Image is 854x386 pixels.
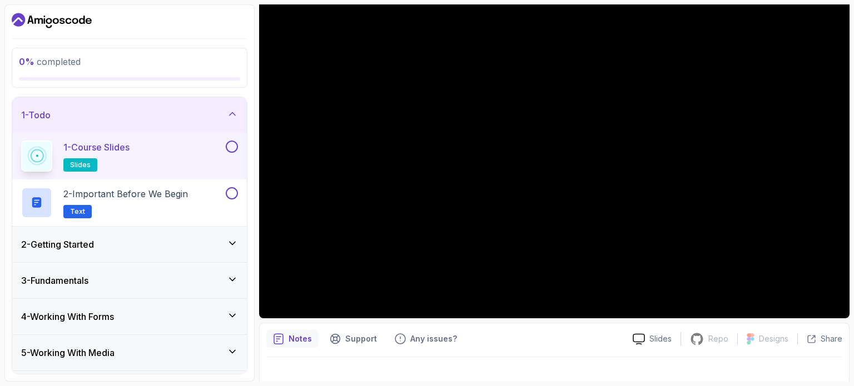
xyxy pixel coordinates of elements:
[21,141,238,172] button: 1-Course Slidesslides
[21,108,51,122] h3: 1 - Todo
[21,238,94,251] h3: 2 - Getting Started
[12,263,247,298] button: 3-Fundamentals
[266,330,319,348] button: notes button
[19,56,81,67] span: completed
[12,97,247,133] button: 1-Todo
[12,299,247,334] button: 4-Working With Forms
[63,187,188,200] p: 2 - Important Before We Begin
[345,333,377,344] p: Support
[12,335,247,370] button: 5-Working With Media
[70,207,85,216] span: Text
[21,346,115,359] h3: 5 - Working With Media
[70,161,91,169] span: slides
[12,227,247,262] button: 2-Getting Started
[21,274,88,287] h3: 3 - Fundamentals
[759,333,788,344] p: Designs
[821,333,842,344] p: Share
[649,333,672,344] p: Slides
[12,12,92,29] a: Dashboard
[21,187,238,218] button: 2-Important Before We BeginText
[21,310,114,323] h3: 4 - Working With Forms
[289,333,312,344] p: Notes
[410,333,457,344] p: Any issues?
[624,333,681,345] a: Slides
[323,330,384,348] button: Support button
[708,333,728,344] p: Repo
[797,333,842,344] button: Share
[19,56,34,67] span: 0 %
[63,141,130,154] p: 1 - Course Slides
[388,330,464,348] button: Feedback button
